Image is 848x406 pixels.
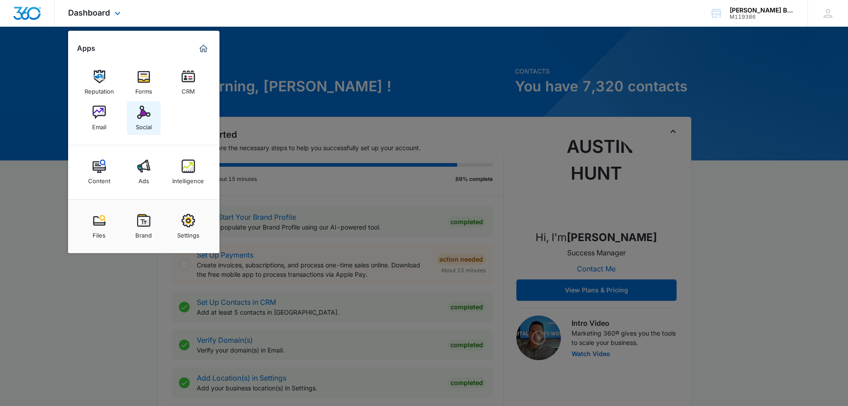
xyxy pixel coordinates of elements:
div: Settings [177,227,199,239]
div: CRM [182,83,195,95]
a: Reputation [82,66,116,99]
div: Content [88,173,110,185]
a: Brand [127,209,161,243]
div: Social [136,119,152,131]
h2: Apps [77,44,95,53]
div: Email [92,119,106,131]
a: Forms [127,66,161,99]
a: Settings [171,209,205,243]
div: Ads [138,173,149,185]
a: Files [82,209,116,243]
div: Forms [135,83,152,95]
a: Intelligence [171,155,205,189]
a: Content [82,155,116,189]
div: account id [730,14,795,20]
a: Marketing 360® Dashboard [196,41,211,56]
span: Dashboard [68,8,110,17]
a: Social [127,101,161,135]
div: Intelligence [172,173,204,185]
div: account name [730,7,795,14]
a: Email [82,101,116,135]
div: Reputation [85,83,114,95]
div: Brand [135,227,152,239]
a: CRM [171,66,205,99]
a: Ads [127,155,161,189]
div: Files [93,227,105,239]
